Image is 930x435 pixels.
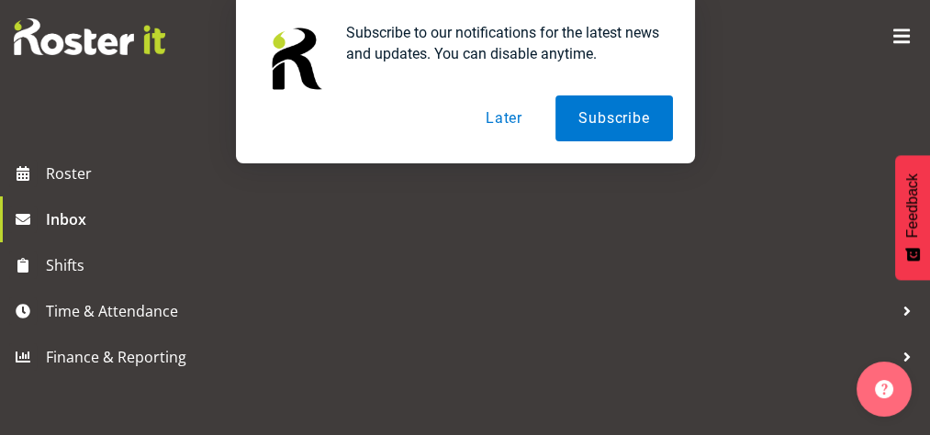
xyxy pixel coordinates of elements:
button: Later [463,95,545,141]
img: notification icon [258,22,331,95]
span: Time & Attendance [46,297,893,325]
button: Feedback - Show survey [895,155,930,280]
span: Roster [46,160,921,187]
span: Finance & Reporting [46,343,893,371]
span: Shifts [46,251,893,279]
span: Inbox [46,206,897,233]
img: help-xxl-2.png [875,380,893,398]
button: Subscribe [555,95,672,141]
span: Feedback [904,173,921,238]
div: Subscribe to our notifications for the latest news and updates. You can disable anytime. [331,22,673,64]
